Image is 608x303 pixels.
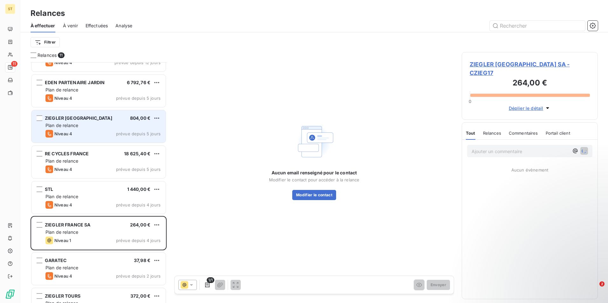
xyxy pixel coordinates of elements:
[294,121,335,162] img: Empty state
[45,194,78,199] span: Plan de relance
[586,281,602,297] iframe: Intercom live chat
[31,23,55,29] span: À effectuer
[31,37,60,47] button: Filtrer
[470,60,590,77] span: ZIEGLER [GEOGRAPHIC_DATA] SA - CZIEG17
[11,61,17,67] span: 11
[509,105,543,111] span: Déplier le détail
[116,238,161,243] span: prévue depuis 4 jours
[54,96,72,101] span: Niveau 4
[45,123,78,128] span: Plan de relance
[54,202,72,207] span: Niveau 4
[130,222,150,227] span: 264,00 €
[130,293,150,299] span: 372,00 €
[45,186,53,192] span: STL
[45,229,78,235] span: Plan de relance
[31,8,65,19] h3: Relances
[427,280,450,290] button: Envoyer
[45,265,78,270] span: Plan de relance
[45,258,66,263] span: GARATEC
[116,131,161,136] span: prévue depuis 5 jours
[599,281,605,286] span: 2
[45,87,78,92] span: Plan de relance
[45,222,91,227] span: ZIEGLER FRANCE SA
[54,60,72,65] span: Niveau 4
[115,23,132,29] span: Analyse
[127,186,151,192] span: 1 440,00 €
[469,99,471,104] span: 0
[507,104,553,112] button: Déplier le détail
[54,238,71,243] span: Niveau 1
[483,131,501,136] span: Relances
[134,258,150,263] span: 37,98 €
[509,131,538,136] span: Commentaires
[292,190,336,200] button: Modifier le contact
[207,277,214,283] span: 1/1
[470,77,590,90] h3: 264,00 €
[54,273,72,279] span: Niveau 4
[58,52,64,58] span: 11
[511,167,548,172] span: Aucun évènement
[45,115,112,121] span: ZIEGLER [GEOGRAPHIC_DATA]
[116,96,161,101] span: prévue depuis 5 jours
[45,80,105,85] span: EDEN PARTENAIRE JARDIN
[269,177,360,182] span: Modifier le contact pour accéder à la relance
[54,131,72,136] span: Niveau 4
[116,167,161,172] span: prévue depuis 5 jours
[130,115,150,121] span: 804,00 €
[38,52,57,58] span: Relances
[466,131,475,136] span: Tout
[5,289,15,299] img: Logo LeanPay
[272,170,357,176] span: Aucun email renseigné pour le contact
[114,60,161,65] span: prévue depuis 12 jours
[481,241,608,286] iframe: Intercom notifications message
[5,4,15,14] div: ST
[546,131,570,136] span: Portail client
[63,23,78,29] span: À venir
[124,151,150,156] span: 18 625,40 €
[45,158,78,164] span: Plan de relance
[86,23,108,29] span: Effectuées
[490,21,585,31] input: Rechercher
[127,80,151,85] span: 6 792,76 €
[45,151,89,156] span: RE CYCLES FRANCE
[31,62,167,303] div: grid
[116,273,161,279] span: prévue depuis 2 jours
[116,202,161,207] span: prévue depuis 4 jours
[54,167,72,172] span: Niveau 4
[45,293,80,299] span: ZIEGLER TOURS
